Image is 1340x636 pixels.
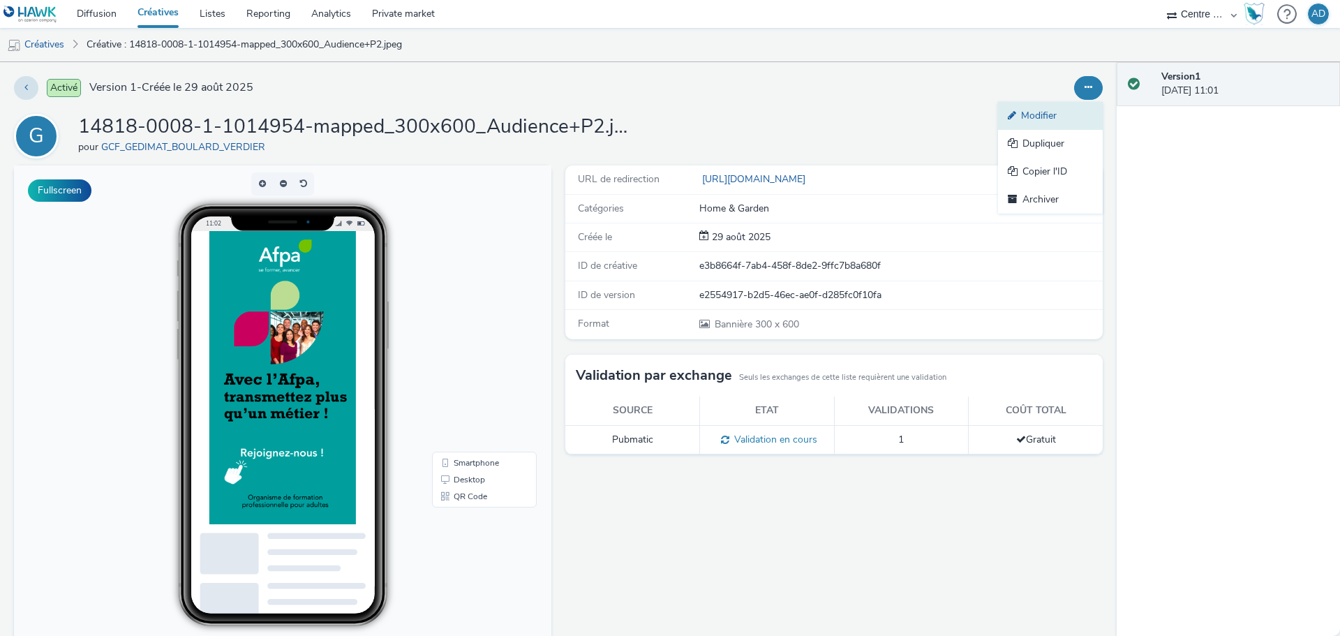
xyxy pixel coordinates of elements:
[699,202,1101,216] div: Home & Garden
[578,288,635,302] span: ID de version
[14,129,64,142] a: G
[739,372,946,383] small: Seuls les exchanges de cette liste requièrent une validation
[998,186,1103,214] a: Archiver
[578,202,624,215] span: Catégories
[101,140,271,154] a: GCF_GEDIMAT_BOULARD_VERDIER
[699,259,1101,273] div: e3b8664f-7ab4-458f-8de2-9ffc7b8a680f
[421,289,520,306] li: Smartphone
[1244,3,1265,25] img: Hawk Academy
[715,318,755,331] span: Bannière
[969,397,1103,425] th: Coût total
[28,179,91,202] button: Fullscreen
[7,38,21,52] img: mobile
[29,117,44,156] div: G
[998,102,1103,130] a: Modifier
[578,230,612,244] span: Créée le
[195,66,342,359] img: Advertisement preview
[729,433,817,446] span: Validation en cours
[699,288,1101,302] div: e2554917-b2d5-46ec-ae0f-d285fc0f10fa
[699,172,811,186] a: [URL][DOMAIN_NAME]
[565,425,700,454] td: Pubmatic
[998,130,1103,158] a: Dupliquer
[578,172,660,186] span: URL de redirection
[565,397,700,425] th: Source
[898,433,904,446] span: 1
[80,28,409,61] a: Créative : 14818-0008-1-1014954-mapped_300x600_Audience+P2.jpeg
[1161,70,1329,98] div: [DATE] 11:01
[89,80,253,96] span: Version 1 - Créée le 29 août 2025
[192,54,207,61] span: 11:02
[998,158,1103,186] a: Copier l'ID
[440,310,471,318] span: Desktop
[440,327,473,335] span: QR Code
[47,79,81,97] span: Activé
[1016,433,1056,446] span: Gratuit
[421,306,520,323] li: Desktop
[834,397,969,425] th: Validations
[421,323,520,339] li: QR Code
[576,365,732,386] h3: Validation par exchange
[1244,3,1270,25] a: Hawk Academy
[78,140,101,154] span: pour
[1161,70,1200,83] strong: Version 1
[3,6,57,23] img: undefined Logo
[700,397,835,425] th: Etat
[578,317,609,330] span: Format
[713,318,799,331] span: 300 x 600
[709,230,770,244] div: Création 29 août 2025, 11:01
[709,230,770,244] span: 29 août 2025
[578,259,637,272] span: ID de créative
[78,114,636,140] h1: 14818-0008-1-1014954-mapped_300x600_Audience+P2.jpeg
[1311,3,1325,24] div: AD
[440,293,485,302] span: Smartphone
